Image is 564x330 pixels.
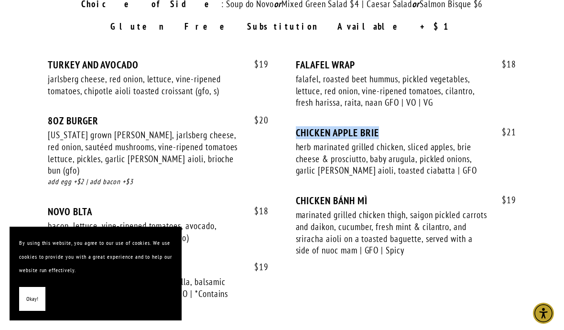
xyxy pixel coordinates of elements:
[48,220,241,243] div: bacon, lettuce, vine-ripened tomatoes, avocado, mayonnaise, toasted sourdough (gfo, vo)
[48,176,269,187] div: add egg +$2 | add bacon +$3
[245,115,269,126] span: 20
[254,261,259,273] span: $
[245,59,269,70] span: 19
[245,262,269,273] span: 19
[502,126,507,138] span: $
[492,127,516,138] span: 21
[296,59,517,71] div: FALAFEL WRAP
[10,227,182,320] section: Cookie banner
[48,206,269,218] div: NOVO BLTA
[245,206,269,217] span: 18
[533,303,554,324] div: Accessibility Menu
[19,287,45,311] button: Okay!
[48,129,241,176] div: [US_STATE] grown [PERSON_NAME], jarlsberg cheese, red onion, sautéed mushrooms, vine-ripened toma...
[254,58,259,70] span: $
[110,21,453,32] strong: Gluten Free Substitution Available +$1
[296,127,517,139] div: CHICKEN APPLE BRIE
[296,141,489,176] div: herb marinated grilled chicken, sliced apples, brie cheese & prosciutto, baby arugula, pickled on...
[296,73,489,109] div: falafel, roasted beet hummus, pickled vegetables, lettuce, red onion, vine-ripened tomatoes, cila...
[296,209,489,256] div: marinated grilled chicken thigh, saigon pickled carrots and daikon, cucumber, fresh mint & cilant...
[296,195,517,207] div: CHICKEN BÁNH MÌ
[48,73,241,97] div: jarlsberg cheese, red onion, lettuce, vine-ripened tomatoes, chipotle aioli toasted croissant (gf...
[492,59,516,70] span: 18
[48,59,269,71] div: TURKEY AND AVOCADO
[254,205,259,217] span: $
[254,114,259,126] span: $
[502,194,507,206] span: $
[26,292,38,306] span: Okay!
[492,195,516,206] span: 19
[502,58,507,70] span: $
[19,236,172,277] p: By using this website, you agree to our use of cookies. We use cookies to provide you with a grea...
[48,115,269,127] div: 8OZ BURGER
